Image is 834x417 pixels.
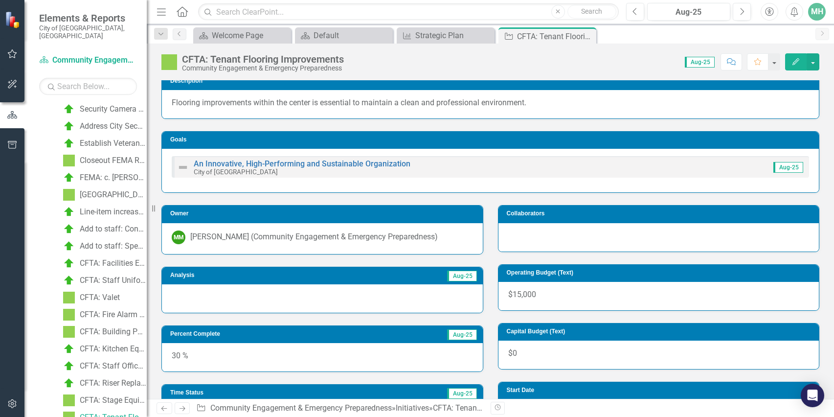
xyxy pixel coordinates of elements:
[808,3,826,21] button: MH
[80,327,147,336] div: CFTA: Building Painting
[507,387,814,394] h3: Start Date
[170,78,814,84] h3: Description
[170,137,814,143] h3: Goals
[182,54,344,65] div: CFTA: Tenant Flooring Improvements
[507,328,814,335] h3: Capital Budget (Text)
[80,190,147,199] div: [GEOGRAPHIC_DATA] Rebranding & ADA Compliant Website
[161,54,177,70] img: IP
[63,120,75,132] img: C
[447,271,477,281] span: Aug-25
[80,225,147,233] div: Add to staff: Concession Lead
[80,122,147,131] div: Address City Security Cameras (MT)
[508,348,517,358] span: $0
[39,24,137,40] small: City of [GEOGRAPHIC_DATA], [GEOGRAPHIC_DATA]
[80,276,147,285] div: CFTA: Staff Uniform/Work Improvements
[63,257,75,269] img: C
[80,293,120,302] div: CFTA: Valet
[581,7,602,15] span: Search
[80,139,147,148] div: Establish Veteran Committee
[61,393,147,408] a: CFTA: Stage Equipment Replacement
[61,324,147,340] a: CFTA: Building Painting
[61,221,147,237] a: Add to staff: Concession Lead
[172,231,185,244] div: MM
[447,329,477,340] span: Aug-25
[5,11,22,28] img: ClearPoint Strategy
[39,55,137,66] a: Community Engagement & Emergency Preparedness
[196,29,289,42] a: Welcome Page
[61,375,147,391] a: CFTA: Riser Replacement
[194,159,410,168] a: An Innovative, High-Performing and Sustainable Organization
[61,255,147,271] a: CFTA: Facilities Equipment Replacement
[61,153,147,168] a: Closeout FEMA Reimbursement: [PERSON_NAME] (MT)
[314,29,390,42] div: Default
[61,204,147,220] a: Line-item increase: Repair & Maintenance Security Measurse
[773,162,803,173] span: Aug-25
[63,206,75,218] img: C
[80,396,147,405] div: CFTA: Stage Equipment Replacement
[61,136,147,151] a: Establish Veteran Committee
[170,210,478,217] h3: Owner
[182,65,344,72] div: Community Engagement & Emergency Preparedness
[170,272,305,278] h3: Analysis
[80,379,147,388] div: CFTA: Riser Replacement
[212,29,289,42] div: Welcome Page
[61,170,147,185] a: FEMA: c. [PERSON_NAME]: Closeout
[80,208,147,216] div: Line-item increase: Repair & Maintenance Security Measurse
[63,155,75,166] img: IP
[63,138,75,149] img: C
[647,3,731,21] button: Aug-25
[80,259,147,268] div: CFTA: Facilities Equipment Replacement
[63,103,75,115] img: C
[190,232,438,243] div: [PERSON_NAME] (Community Engagement & Emergency Preparedness)
[63,343,75,355] img: C
[80,156,147,165] div: Closeout FEMA Reimbursement: [PERSON_NAME] (MT)
[507,210,814,217] h3: Collaborators
[39,78,137,95] input: Search Below...
[63,377,75,389] img: C
[198,3,618,21] input: Search ClearPoint...
[63,309,75,321] img: IP
[63,292,75,303] img: IP
[61,101,147,117] a: Security Camera Replacement Program
[507,270,814,276] h3: Operating Budget (Text)
[685,57,715,68] span: Aug-25
[80,173,147,182] div: FEMA: c. [PERSON_NAME]: Closeout
[172,98,526,107] span: Flooring improvements within the center is essential to maintain a clean and professional environ...
[63,189,75,201] img: IP
[61,307,147,323] a: CFTA: Fire Alarm System
[63,394,75,406] img: IP
[210,403,392,413] a: Community Engagement & Emergency Preparedness
[170,331,361,337] h3: Percent Complete
[80,310,147,319] div: CFTA: Fire Alarm System
[80,345,147,353] div: CFTA: Kitchen Equipment Replacement
[63,326,75,338] img: IP
[447,388,477,399] span: Aug-25
[63,240,75,252] img: C
[567,5,616,19] button: Search
[61,290,120,305] a: CFTA: Valet
[170,390,330,396] h3: Time Status
[61,187,147,203] a: [GEOGRAPHIC_DATA] Rebranding & ADA Compliant Website
[651,6,727,18] div: Aug-25
[508,290,536,299] span: $15,000
[177,162,189,173] img: Not Defined
[196,403,483,414] div: » »
[194,168,278,176] small: City of [GEOGRAPHIC_DATA]
[399,29,492,42] a: Strategic Plan
[801,384,824,407] div: Open Intercom Messenger
[396,403,429,413] a: Initiatives
[80,105,147,114] div: Security Camera Replacement Program
[63,172,75,184] img: C
[162,343,483,371] div: 30 %
[63,360,75,372] img: C
[517,30,594,43] div: CFTA: Tenant Flooring Improvements
[61,358,147,374] a: CFTA: Staff Office Seating
[39,12,137,24] span: Elements & Reports
[80,242,147,251] div: Add to staff: Special Events Administrator
[63,223,75,235] img: C
[80,362,147,371] div: CFTA: Staff Office Seating
[433,403,561,413] div: CFTA: Tenant Flooring Improvements
[61,238,147,254] a: Add to staff: Special Events Administrator
[297,29,390,42] a: Default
